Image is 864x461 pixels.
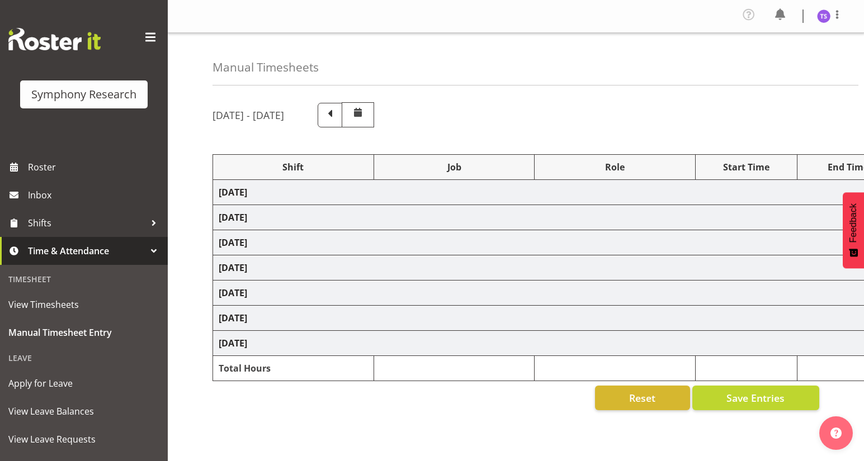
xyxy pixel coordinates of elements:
[28,187,162,203] span: Inbox
[843,192,864,268] button: Feedback - Show survey
[28,215,145,231] span: Shifts
[8,403,159,420] span: View Leave Balances
[8,431,159,448] span: View Leave Requests
[8,28,101,50] img: Rosterit website logo
[629,391,655,405] span: Reset
[213,61,319,74] h4: Manual Timesheets
[28,243,145,259] span: Time & Attendance
[28,159,162,175] span: Roster
[817,9,830,23] img: titi-strickland1975.jpg
[3,268,165,291] div: Timesheet
[213,356,374,381] td: Total Hours
[726,391,785,405] span: Save Entries
[3,369,165,397] a: Apply for Leave
[701,160,791,174] div: Start Time
[848,203,858,243] span: Feedback
[3,397,165,425] a: View Leave Balances
[3,291,165,319] a: View Timesheets
[3,319,165,346] a: Manual Timesheet Entry
[8,375,159,392] span: Apply for Leave
[31,86,136,103] div: Symphony Research
[595,386,690,410] button: Reset
[3,346,165,369] div: Leave
[213,109,284,121] h5: [DATE] - [DATE]
[219,160,368,174] div: Shift
[8,296,159,313] span: View Timesheets
[380,160,529,174] div: Job
[830,427,842,439] img: help-xxl-2.png
[692,386,819,410] button: Save Entries
[540,160,690,174] div: Role
[8,324,159,341] span: Manual Timesheet Entry
[3,425,165,453] a: View Leave Requests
